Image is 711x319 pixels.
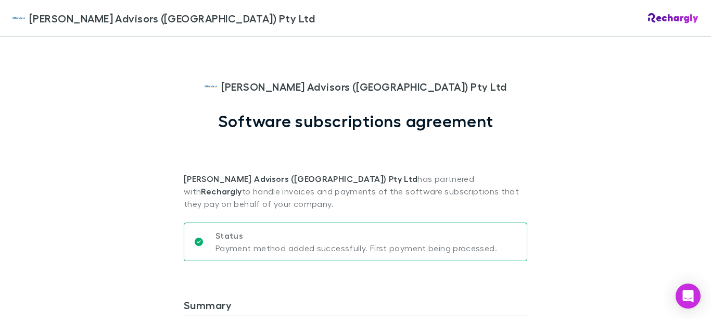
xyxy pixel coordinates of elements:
[218,111,493,131] h1: Software subscriptions agreement
[205,80,217,93] img: William Buck Advisors (WA) Pty Ltd's Logo
[648,13,699,23] img: Rechargly Logo
[12,12,25,24] img: William Buck Advisors (WA) Pty Ltd's Logo
[215,229,497,242] p: Status
[221,79,507,94] span: [PERSON_NAME] Advisors ([GEOGRAPHIC_DATA]) Pty Ltd
[184,299,527,315] h3: Summary
[201,186,242,197] strong: Rechargly
[184,174,417,184] strong: [PERSON_NAME] Advisors ([GEOGRAPHIC_DATA]) Pty Ltd
[29,10,315,26] span: [PERSON_NAME] Advisors ([GEOGRAPHIC_DATA]) Pty Ltd
[676,284,701,309] div: Open Intercom Messenger
[215,242,497,254] p: Payment method added successfully. First payment being processed.
[184,131,527,210] p: has partnered with to handle invoices and payments of the software subscriptions that they pay on...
